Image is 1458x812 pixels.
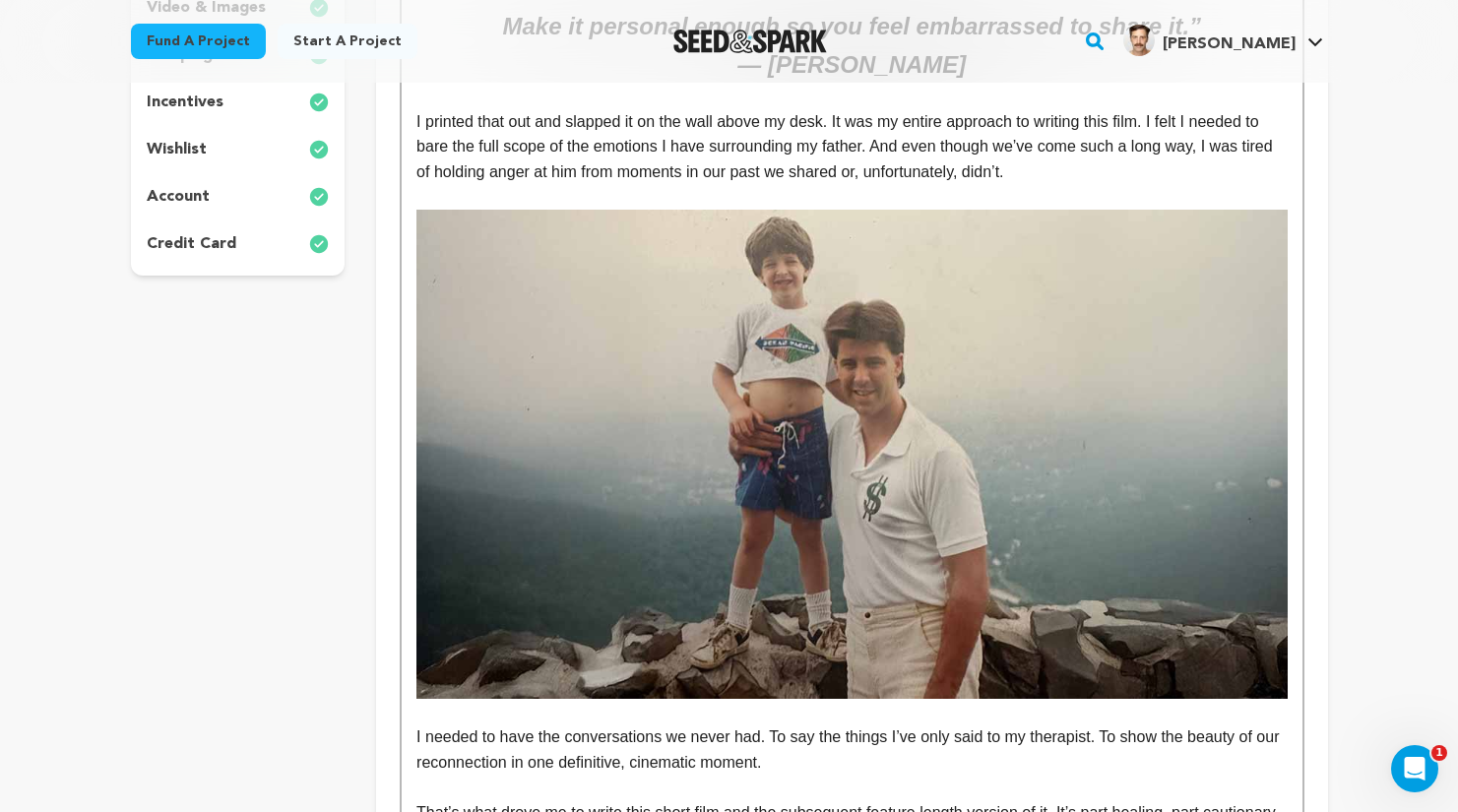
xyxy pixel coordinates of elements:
span: I printed that out and slapped it on the wall above my desk. It was my entire approach to writing... [416,113,1277,180]
p: wishlist [147,138,207,161]
p: incentives [147,91,223,114]
a: Fund a project [131,24,266,59]
span: [PERSON_NAME] [1163,36,1296,52]
div: Jason Stuart B.'s Profile [1123,25,1296,56]
span: Jason Stuart B.'s Profile [1119,21,1327,62]
button: incentives [131,87,346,118]
img: check-circle-full.svg [309,138,329,161]
a: Jason Stuart B.'s Profile [1119,21,1327,56]
button: wishlist [131,134,346,165]
img: 1752102708-landscape%20dad_22222.jpg [416,210,1287,700]
span: 1 [1431,745,1447,761]
img: fa4d4112868b414c.jpg [1123,25,1155,56]
p: account [147,185,210,209]
img: check-circle-full.svg [309,232,329,256]
a: Start a project [278,24,417,59]
img: check-circle-full.svg [309,91,329,114]
span: I needed to have the conversations we never had. To say the things I’ve only said to my therapist... [416,728,1284,771]
button: account [131,181,346,213]
button: credit card [131,228,346,260]
img: check-circle-full.svg [309,185,329,209]
a: Seed&Spark Homepage [673,30,828,53]
p: credit card [147,232,236,256]
iframe: Intercom live chat [1391,745,1438,792]
img: Seed&Spark Logo Dark Mode [673,30,828,53]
